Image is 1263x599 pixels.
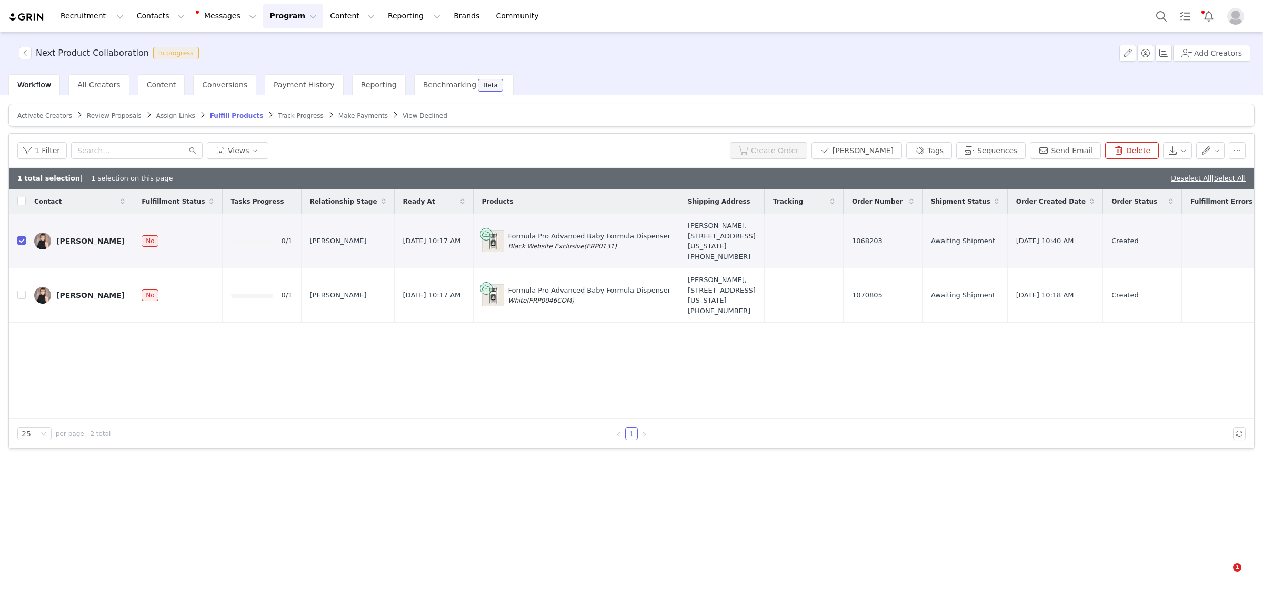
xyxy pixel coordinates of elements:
span: [DATE] 10:17 AM [403,290,461,301]
a: Community [490,4,550,28]
span: Fulfillment Status [142,197,205,206]
span: Order Number [852,197,903,206]
a: Deselect All [1171,174,1211,182]
img: placeholder-profile.jpg [1227,8,1244,25]
a: 0/1 [282,290,293,301]
img: 7476af28-c708-40d6-a46e-023838e29a4c.jpg [34,233,51,249]
span: Payment History [274,81,335,89]
div: [PERSON_NAME], [STREET_ADDRESS][US_STATE] [688,275,756,316]
button: Contacts [131,4,191,28]
span: Track Progress [278,112,323,119]
span: White [508,297,527,304]
button: Tags [906,142,952,159]
span: Tasks Progress [231,197,284,206]
span: Awaiting Shipment [931,236,995,246]
span: Shipment Status [931,197,990,206]
button: Recruitment [54,4,130,28]
span: Tracking [773,197,803,206]
span: Awaiting Shipment [931,290,995,301]
span: No [142,235,158,247]
span: [DATE] 10:18 AM [1016,290,1074,301]
span: | [1211,174,1246,182]
button: Delete [1105,142,1159,159]
span: [object Object] [19,47,203,59]
div: [PERSON_NAME] [56,237,125,245]
button: Create Order [730,142,807,159]
span: 1070805 [852,290,883,301]
span: Conversions [202,81,247,89]
span: Assign Links [156,112,195,119]
span: In progress [153,47,199,59]
span: [PERSON_NAME] [310,290,367,301]
button: Add Creators [1173,45,1250,62]
span: per page | 2 total [56,429,111,438]
span: (FRP0046COM) [526,297,574,304]
i: icon: down [41,431,47,438]
h3: Next Product Collaboration [36,47,149,59]
img: grin logo [8,12,45,22]
div: Formula Pro Advanced Baby Formula Dispenser [508,285,670,306]
a: [PERSON_NAME] [34,233,125,249]
span: Created [1111,290,1138,301]
span: Created [1111,236,1138,246]
input: Search... [71,142,203,159]
li: 1 [625,427,638,440]
a: Tasks [1174,4,1197,28]
button: Program [263,4,323,28]
span: Shipping Address [688,197,750,206]
button: Search [1150,4,1173,28]
button: Messages [192,4,263,28]
span: Workflow [17,81,51,89]
iframe: Intercom live chat [1211,563,1237,588]
button: Send Email [1030,142,1101,159]
span: Benchmarking [423,81,476,89]
div: [PERSON_NAME], [STREET_ADDRESS][US_STATE] [688,221,756,262]
button: Sequences [956,142,1026,159]
i: icon: right [641,431,647,437]
span: Activate Creators [17,112,72,119]
span: Content [147,81,176,89]
span: [DATE] 10:40 AM [1016,236,1074,246]
span: [DATE] 10:17 AM [403,236,461,246]
button: Profile [1221,8,1255,25]
button: Views [207,142,268,159]
span: Reporting [361,81,397,89]
img: Product Image [483,285,504,306]
li: Previous Page [613,427,625,440]
button: [PERSON_NAME] [811,142,902,159]
button: 1 Filter [17,142,67,159]
span: View Declined [403,112,447,119]
button: Notifications [1197,4,1220,28]
i: icon: left [616,431,622,437]
span: [PERSON_NAME] [310,236,367,246]
span: Black Website Exclusive [508,243,584,250]
i: icon: search [189,147,196,154]
span: No [142,289,158,301]
span: Relationship Stage [310,197,377,206]
span: Order Status [1111,197,1157,206]
li: Next Page [638,427,650,440]
div: 25 [22,428,31,440]
span: All Creators [77,81,120,89]
span: Ready At [403,197,435,206]
span: Products [482,197,514,206]
span: 1 [1233,563,1241,572]
div: | 1 selection on this page [17,173,173,184]
span: Contact [34,197,62,206]
div: [PERSON_NAME] [56,291,125,299]
div: [PHONE_NUMBER] [688,306,756,316]
img: Product Image [483,231,504,252]
button: Content [324,4,381,28]
a: Brands [447,4,489,28]
span: (FRP0131) [584,243,617,250]
b: 1 total selection [17,174,80,182]
span: Fulfill Products [210,112,264,119]
span: Make Payments [338,112,388,119]
a: 1 [626,428,637,440]
span: 1068203 [852,236,883,246]
span: Order Created Date [1016,197,1086,206]
img: 7476af28-c708-40d6-a46e-023838e29a4c.jpg [34,287,51,304]
div: Beta [483,82,498,88]
span: Fulfillment Errors [1190,197,1252,206]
